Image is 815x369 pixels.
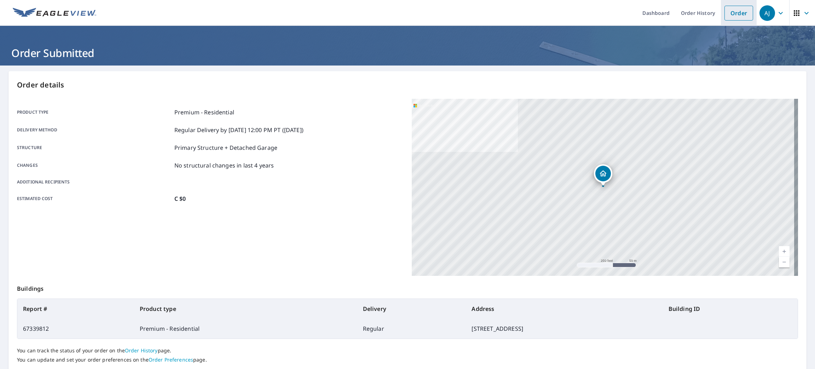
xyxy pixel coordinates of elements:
[174,194,186,203] p: C $0
[779,257,790,267] a: Current Level 17, Zoom Out
[8,46,807,60] h1: Order Submitted
[17,357,798,363] p: You can update and set your order preferences on the page.
[17,194,172,203] p: Estimated cost
[594,164,612,186] div: Dropped pin, building 1, Residential property, 46 MAHONEE DR WINNIPEG MB R2G3S2
[466,299,663,319] th: Address
[13,8,96,18] img: EV Logo
[17,80,798,90] p: Order details
[149,356,193,363] a: Order Preferences
[134,299,357,319] th: Product type
[174,161,274,170] p: No structural changes in last 4 years
[17,161,172,170] p: Changes
[724,6,753,21] a: Order
[17,108,172,117] p: Product type
[466,319,663,339] td: [STREET_ADDRESS]
[17,143,172,152] p: Structure
[759,5,775,21] div: AJ
[779,246,790,257] a: Current Level 17, Zoom In
[357,319,466,339] td: Regular
[17,299,134,319] th: Report #
[17,319,134,339] td: 67339812
[174,143,277,152] p: Primary Structure + Detached Garage
[663,299,798,319] th: Building ID
[357,299,466,319] th: Delivery
[17,347,798,354] p: You can track the status of your order on the page.
[17,126,172,134] p: Delivery method
[125,347,158,354] a: Order History
[17,276,798,299] p: Buildings
[174,126,304,134] p: Regular Delivery by [DATE] 12:00 PM PT ([DATE])
[17,179,172,185] p: Additional recipients
[134,319,357,339] td: Premium - Residential
[174,108,234,117] p: Premium - Residential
